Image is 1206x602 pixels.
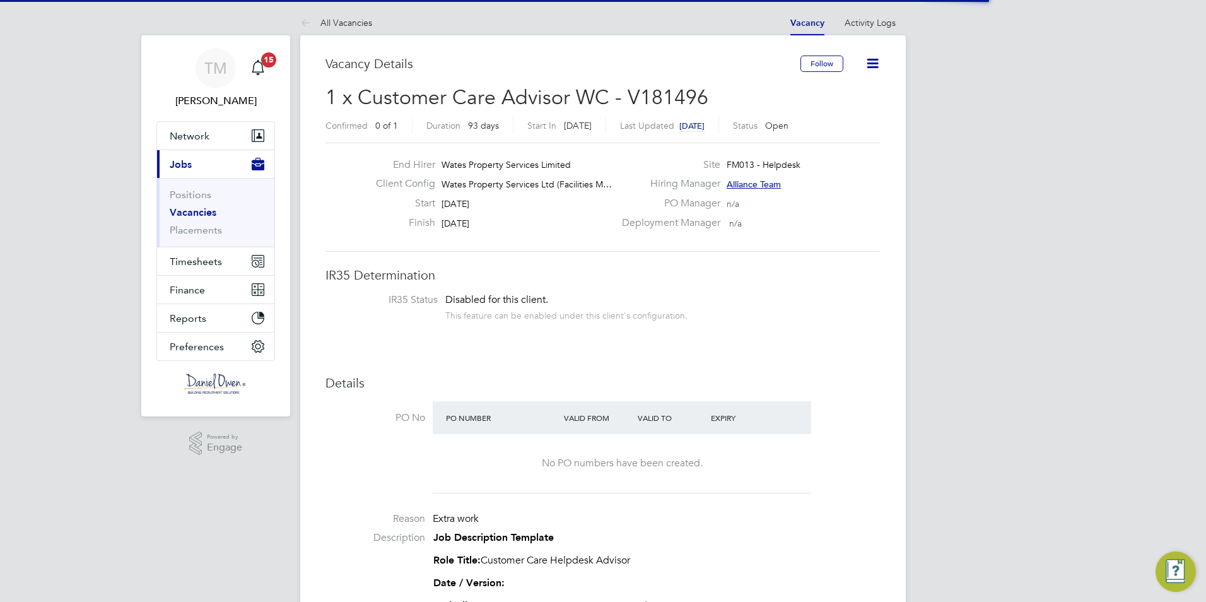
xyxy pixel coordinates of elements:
[442,198,469,210] span: [DATE]
[800,56,843,72] button: Follow
[156,374,275,394] a: Go to home page
[433,577,505,589] strong: Date / Version:
[325,85,708,110] span: 1 x Customer Care Advisor WC - V181496
[157,304,274,332] button: Reports
[338,293,438,307] label: IR35 Status
[527,120,556,131] label: Start In
[561,406,635,429] div: Valid From
[445,457,799,470] div: No PO numbers have been created.
[170,130,209,142] span: Network
[207,442,242,453] span: Engage
[443,406,561,429] div: PO Number
[442,179,612,190] span: Wates Property Services Ltd (Facilities M…
[300,17,372,28] a: All Vacancies
[157,150,274,178] button: Jobs
[170,284,205,296] span: Finance
[614,216,720,230] label: Deployment Manager
[729,218,742,229] span: n/a
[433,531,554,543] strong: Job Description Template
[325,411,425,425] label: PO No
[426,120,460,131] label: Duration
[170,256,222,268] span: Timesheets
[765,120,788,131] span: Open
[189,432,243,456] a: Powered byEngage
[245,48,271,88] a: 15
[733,120,758,131] label: Status
[468,120,499,131] span: 93 days
[325,375,881,391] h3: Details
[442,218,469,229] span: [DATE]
[156,93,275,109] span: Tom Meachin
[170,189,211,201] a: Positions
[614,158,720,172] label: Site
[366,177,435,191] label: Client Config
[433,554,881,567] p: Customer Care Helpdesk Advisor
[727,198,739,210] span: n/a
[325,267,881,283] h3: IR35 Determination
[620,120,674,131] label: Last Updated
[157,247,274,275] button: Timesheets
[564,120,592,131] span: [DATE]
[170,312,206,324] span: Reports
[325,512,425,526] label: Reason
[433,512,479,525] span: Extra work
[635,406,708,429] div: Valid To
[207,432,242,442] span: Powered by
[184,374,247,394] img: danielowen-logo-retina.png
[790,18,824,28] a: Vacancy
[727,179,781,190] span: Alliance Team
[375,120,398,131] span: 0 of 1
[157,276,274,304] button: Finance
[442,159,571,170] span: Wates Property Services Limited
[727,159,800,170] span: FM013 - Helpdesk
[445,307,688,321] div: This feature can be enabled under this client's configuration.
[325,120,368,131] label: Confirmed
[366,197,435,210] label: Start
[366,158,435,172] label: End Hirer
[170,158,192,170] span: Jobs
[170,224,222,236] a: Placements
[157,333,274,360] button: Preferences
[845,17,896,28] a: Activity Logs
[366,216,435,230] label: Finish
[445,293,548,306] span: Disabled for this client.
[141,35,290,416] nav: Main navigation
[325,531,425,545] label: Description
[156,48,275,109] a: TM[PERSON_NAME]
[261,52,276,68] span: 15
[170,206,216,218] a: Vacancies
[325,56,800,72] h3: Vacancy Details
[1156,552,1196,592] button: Engage Resource Center
[614,177,720,191] label: Hiring Manager
[708,406,782,429] div: Expiry
[433,554,481,566] strong: Role Title:
[679,121,705,131] span: [DATE]
[170,341,224,353] span: Preferences
[157,178,274,247] div: Jobs
[204,60,227,76] span: TM
[157,122,274,150] button: Network
[614,197,720,210] label: PO Manager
